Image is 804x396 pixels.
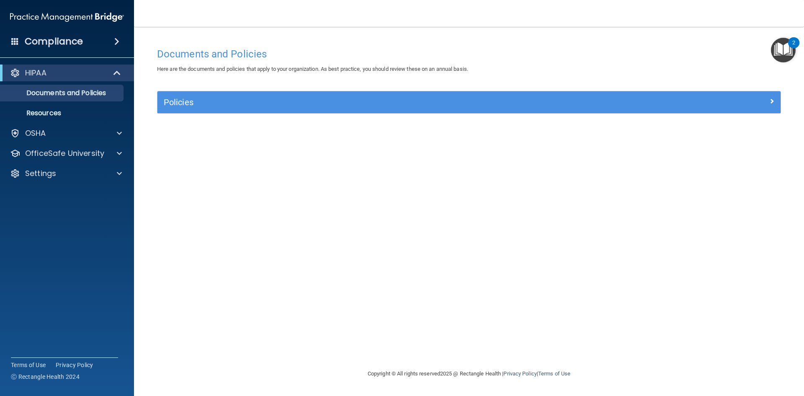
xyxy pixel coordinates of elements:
p: OfficeSafe University [25,148,104,158]
span: Ⓒ Rectangle Health 2024 [11,373,80,381]
div: Copyright © All rights reserved 2025 @ Rectangle Health | | [316,360,622,387]
iframe: Drift Widget Chat Controller [659,336,794,370]
a: OfficeSafe University [10,148,122,158]
p: OSHA [25,128,46,138]
p: Documents and Policies [5,89,120,97]
a: Terms of Use [538,370,570,377]
span: Here are the documents and policies that apply to your organization. As best practice, you should... [157,66,468,72]
p: Resources [5,109,120,117]
p: HIPAA [25,68,46,78]
h4: Compliance [25,36,83,47]
a: Policies [164,96,774,109]
a: OSHA [10,128,122,138]
a: Terms of Use [11,361,46,369]
a: HIPAA [10,68,121,78]
button: Open Resource Center, 2 new notifications [771,38,796,62]
a: Privacy Policy [503,370,536,377]
h4: Documents and Policies [157,49,781,60]
h5: Policies [164,98,618,107]
img: PMB logo [10,9,124,26]
a: Settings [10,168,122,179]
p: Settings [25,168,56,179]
div: 2 [792,43,795,54]
a: Privacy Policy [56,361,93,369]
